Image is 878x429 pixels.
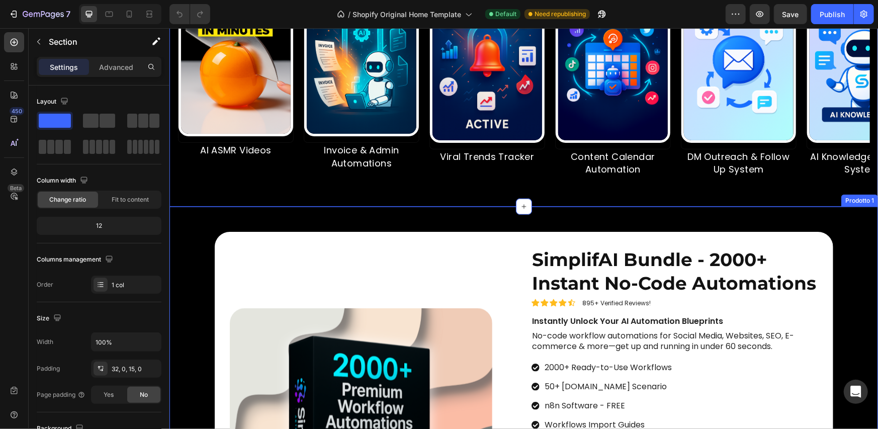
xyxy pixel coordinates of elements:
h1: SimplifAI Bundle - 2000+ Instant No-Code Automations [362,219,649,268]
p: Section [49,36,131,48]
div: Layout [37,95,70,109]
div: Page padding [37,390,85,399]
span: / [348,9,350,20]
iframe: To enrich screen reader interactions, please activate Accessibility in Grammarly extension settings [169,28,878,429]
span: Save [782,10,799,19]
p: 895+ Verified Reviews! [413,271,482,279]
p: Viral Trends Tracker [261,122,375,135]
div: Columns management [37,253,115,267]
div: 450 [10,107,24,115]
p: 7 [66,8,70,20]
p: 2000+ Ready-to-Use Workflows [376,333,522,346]
p: Instantly Unlock Your AI Automation Blueprints [363,288,648,299]
p: Settings [50,62,78,72]
div: 1 col [112,281,159,290]
span: Fit to content [112,195,149,204]
div: Prodotto 1 [674,168,707,177]
div: Width [37,337,53,347]
span: Yes [104,390,114,399]
p: AI Knowledge Bot (Q&A System) [638,122,752,147]
p: 50+ [DOMAIN_NAME] Scenario [376,353,522,365]
button: Publish [811,4,853,24]
div: Padding [37,364,60,373]
span: No [140,390,148,399]
span: Need republishing [535,10,586,19]
button: Save [774,4,807,24]
div: Column width [37,174,90,188]
div: Open Intercom Messenger [844,380,868,404]
div: Order [37,280,53,289]
button: 7 [4,4,75,24]
div: 12 [39,219,159,233]
p: Invoice & Admin Automations [135,116,249,141]
div: 32, 0, 15, 0 [112,365,159,374]
span: Default [495,10,516,19]
div: Undo/Redo [169,4,210,24]
p: Advanced [99,62,133,72]
p: No-code workflow automations for Social Media, Websites, SEO, E-commerce & more—get up and runnin... [363,303,648,324]
p: Workflows Import Guides [376,391,522,403]
div: Publish [820,9,845,20]
span: Shopify Original Home Template [353,9,461,20]
p: AI ASMR Videos [10,116,123,128]
p: DM Outreach & Follow Up System [512,122,626,147]
div: Beta [8,184,24,192]
div: Size [37,312,63,325]
p: n8n Software - FREE [376,372,522,384]
span: Change ratio [50,195,86,204]
p: Content Calendar Automation [387,122,500,147]
input: Auto [92,333,161,351]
